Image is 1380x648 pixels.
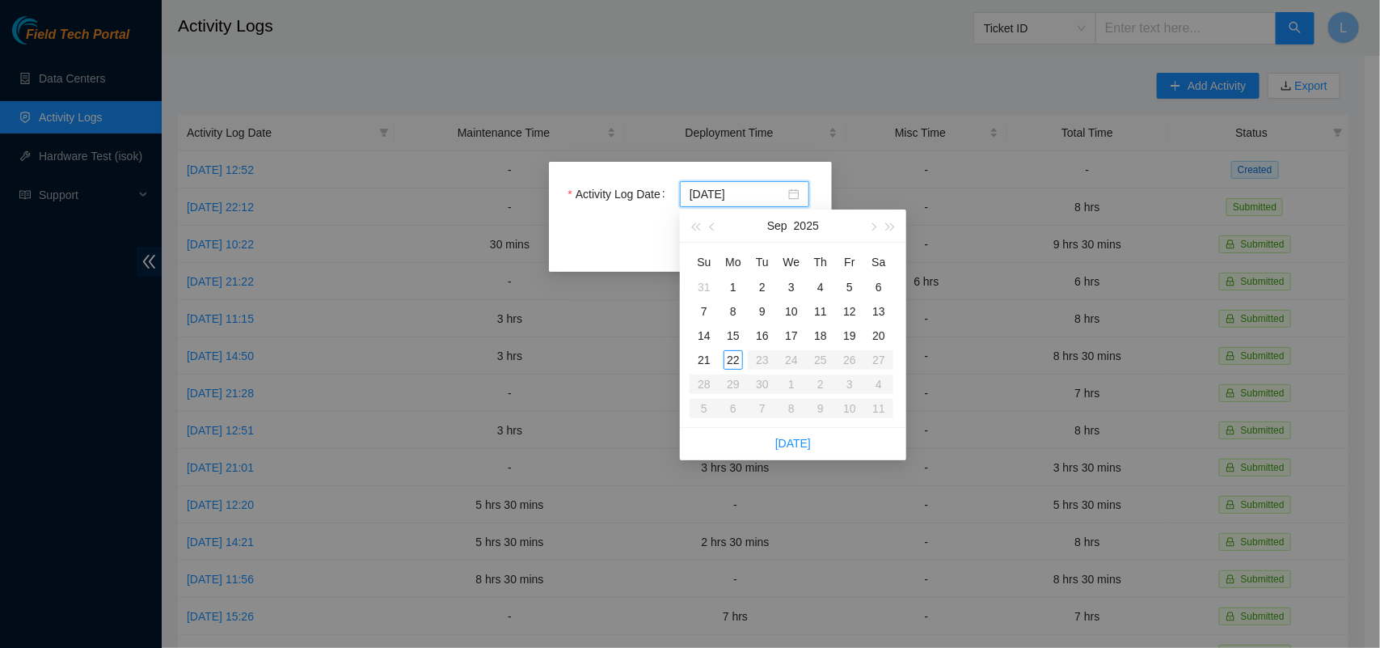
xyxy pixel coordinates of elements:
div: 20 [869,326,888,345]
td: 2025-09-19 [835,324,864,348]
div: 13 [869,302,888,321]
td: 2025-08-31 [690,275,719,299]
div: 18 [811,326,830,345]
button: Sep [767,210,787,242]
th: Tu [748,249,777,275]
td: 2025-09-05 [835,275,864,299]
div: 22 [724,350,743,370]
td: 2025-09-17 [777,324,806,348]
th: Fr [835,249,864,275]
div: 10 [782,302,801,321]
th: Su [690,249,719,275]
div: 6 [869,277,888,297]
label: Activity Log Date [568,181,672,207]
td: 2025-09-06 [864,275,893,299]
td: 2025-09-21 [690,348,719,372]
td: 2025-09-01 [719,275,748,299]
div: 17 [782,326,801,345]
td: 2025-09-04 [806,275,835,299]
td: 2025-09-18 [806,324,835,348]
td: 2025-09-09 [748,299,777,324]
div: 5 [840,277,859,297]
td: 2025-09-02 [748,275,777,299]
th: We [777,249,806,275]
td: 2025-09-14 [690,324,719,348]
td: 2025-09-13 [864,299,893,324]
td: 2025-09-08 [719,299,748,324]
td: 2025-09-07 [690,299,719,324]
button: 2025 [794,210,819,242]
th: Mo [719,249,748,275]
td: 2025-09-15 [719,324,748,348]
td: 2025-09-03 [777,275,806,299]
th: Th [806,249,835,275]
td: 2025-09-12 [835,299,864,324]
div: 16 [753,326,772,345]
td: 2025-09-16 [748,324,777,348]
div: 1 [724,277,743,297]
div: 19 [840,326,859,345]
div: 21 [694,350,714,370]
div: 31 [694,277,714,297]
th: Sa [864,249,893,275]
div: 11 [811,302,830,321]
input: Activity Log Date [690,185,785,203]
div: 9 [753,302,772,321]
div: 4 [811,277,830,297]
div: 15 [724,326,743,345]
div: 7 [694,302,714,321]
td: 2025-09-22 [719,348,748,372]
div: 2 [753,277,772,297]
td: 2025-09-20 [864,324,893,348]
div: 8 [724,302,743,321]
div: 3 [782,277,801,297]
div: 12 [840,302,859,321]
div: 14 [694,326,714,345]
a: [DATE] [775,437,811,450]
td: 2025-09-11 [806,299,835,324]
td: 2025-09-10 [777,299,806,324]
